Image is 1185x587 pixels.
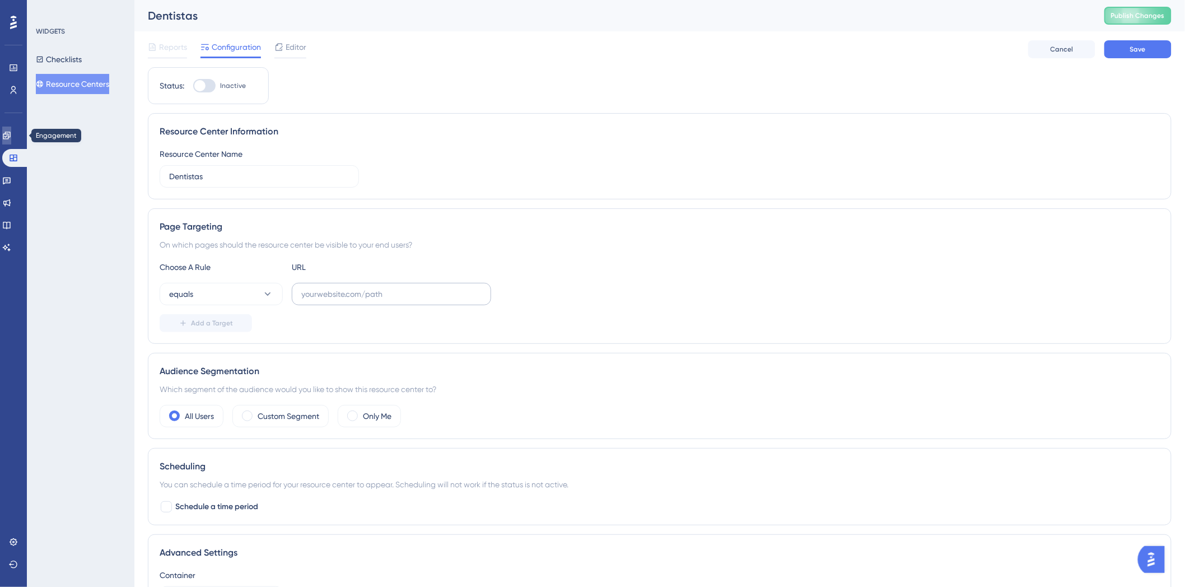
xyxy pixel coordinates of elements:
input: Type your Resource Center name [169,170,349,183]
div: URL [292,260,415,274]
div: You can schedule a time period for your resource center to appear. Scheduling will not work if th... [160,478,1160,491]
span: Schedule a time period [175,500,258,514]
label: All Users [185,409,214,423]
div: On which pages should the resource center be visible to your end users? [160,238,1160,251]
div: Audience Segmentation [160,365,1160,378]
span: equals [169,287,193,301]
div: Choose A Rule [160,260,283,274]
iframe: UserGuiding AI Assistant Launcher [1138,543,1172,576]
button: Checklists [36,49,82,69]
button: Resource Centers [36,74,109,94]
div: Status: [160,79,184,92]
span: Cancel [1051,45,1074,54]
span: Publish Changes [1111,11,1165,20]
span: Configuration [212,40,261,54]
span: Editor [286,40,306,54]
span: Add a Target [191,319,233,328]
button: Add a Target [160,314,252,332]
div: WIDGETS [36,27,65,36]
span: Inactive [220,81,246,90]
label: Only Me [363,409,391,423]
label: Custom Segment [258,409,319,423]
div: Scheduling [160,460,1160,473]
button: Cancel [1028,40,1095,58]
div: Which segment of the audience would you like to show this resource center to? [160,383,1160,396]
div: Dentistas [148,8,1076,24]
button: equals [160,283,283,305]
div: Resource Center Name [160,147,242,161]
div: Advanced Settings [160,546,1160,560]
button: Save [1104,40,1172,58]
div: Resource Center Information [160,125,1160,138]
div: Page Targeting [160,220,1160,234]
span: Save [1130,45,1146,54]
input: yourwebsite.com/path [301,288,482,300]
span: Reports [159,40,187,54]
button: Publish Changes [1104,7,1172,25]
div: Container [160,569,1160,582]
